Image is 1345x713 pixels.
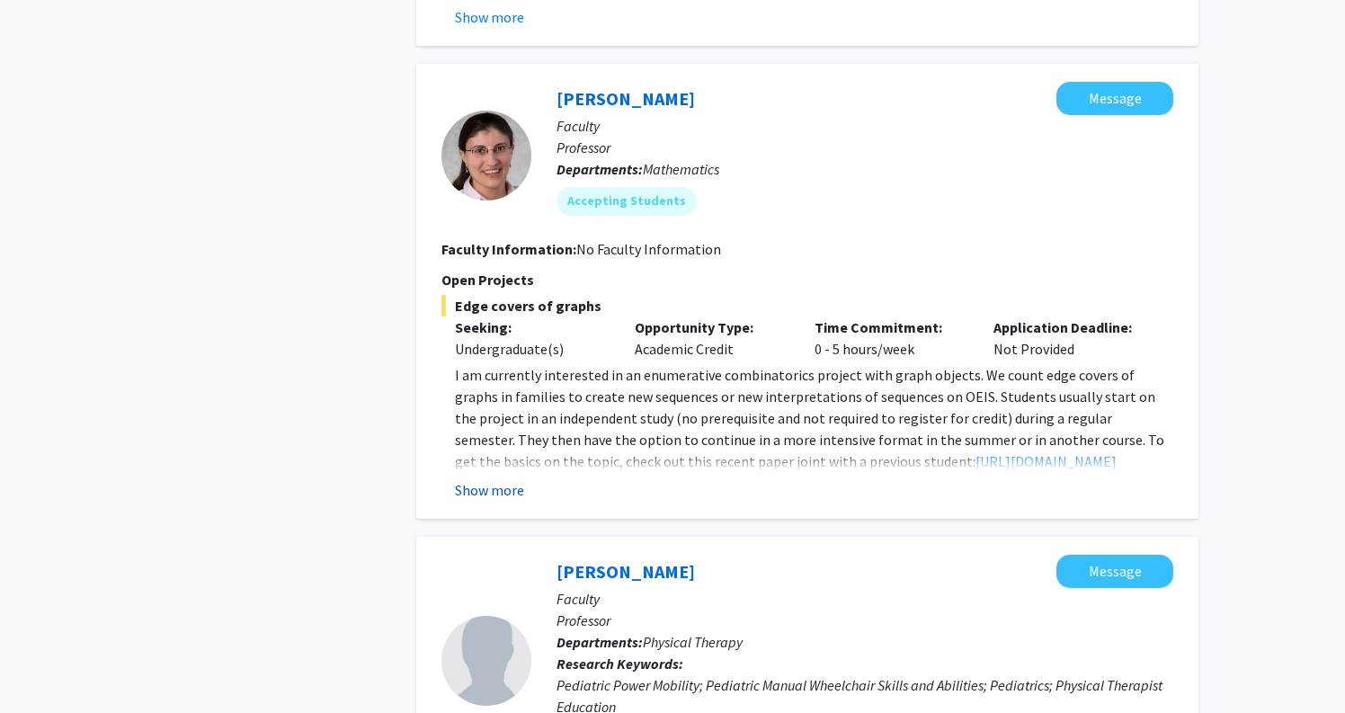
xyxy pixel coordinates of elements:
b: Faculty Information: [441,240,576,258]
p: I am currently interested in an enumerative combinatorics project with graph objects. We count ed... [455,364,1173,472]
a: [PERSON_NAME] [557,87,695,110]
button: Show more [455,479,524,501]
b: Research Keywords: [557,655,683,673]
span: No Faculty Information [576,240,721,258]
div: 0 - 5 hours/week [801,316,981,360]
p: Application Deadline: [993,316,1146,338]
p: Open Projects [441,269,1173,290]
div: Not Provided [980,316,1160,360]
p: Opportunity Type: [635,316,788,338]
p: Time Commitment: [815,316,967,338]
b: Departments: [557,160,643,178]
a: [PERSON_NAME] [557,560,695,583]
div: Undergraduate(s) [455,338,608,360]
iframe: Chat [13,632,76,700]
button: Show more [455,6,524,28]
p: Seeking: [455,316,608,338]
p: Professor [557,610,1173,631]
p: Professor [557,137,1173,158]
b: Departments: [557,633,643,651]
button: Message Lisa Kenyon [1056,555,1173,588]
div: Academic Credit [621,316,801,360]
span: Mathematics [643,160,719,178]
p: Faculty [557,115,1173,137]
span: Physical Therapy [643,633,743,651]
button: Message Feryal Alayont [1056,82,1173,115]
p: Faculty [557,588,1173,610]
span: Edge covers of graphs [441,295,1173,316]
mat-chip: Accepting Students [557,187,697,216]
a: [URL][DOMAIN_NAME] [975,452,1117,470]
